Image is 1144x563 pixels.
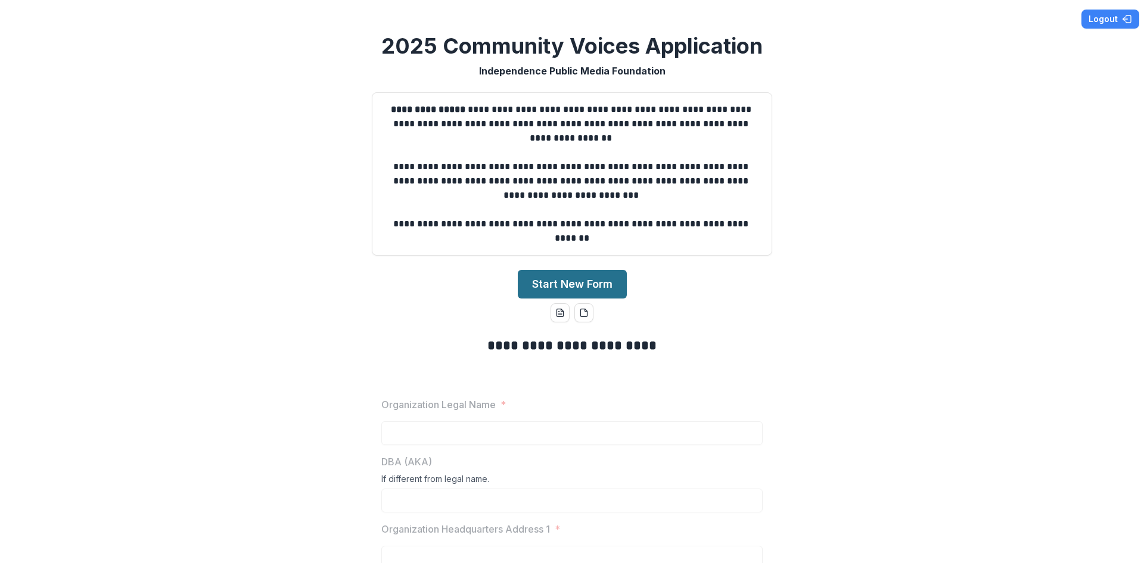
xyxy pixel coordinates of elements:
[551,303,570,322] button: word-download
[479,64,666,78] p: Independence Public Media Foundation
[381,474,763,489] div: If different from legal name.
[381,455,432,469] p: DBA (AKA)
[381,522,550,536] p: Organization Headquarters Address 1
[381,397,496,412] p: Organization Legal Name
[574,303,593,322] button: pdf-download
[1081,10,1139,29] button: Logout
[381,33,763,59] h2: 2025 Community Voices Application
[518,270,627,298] button: Start New Form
